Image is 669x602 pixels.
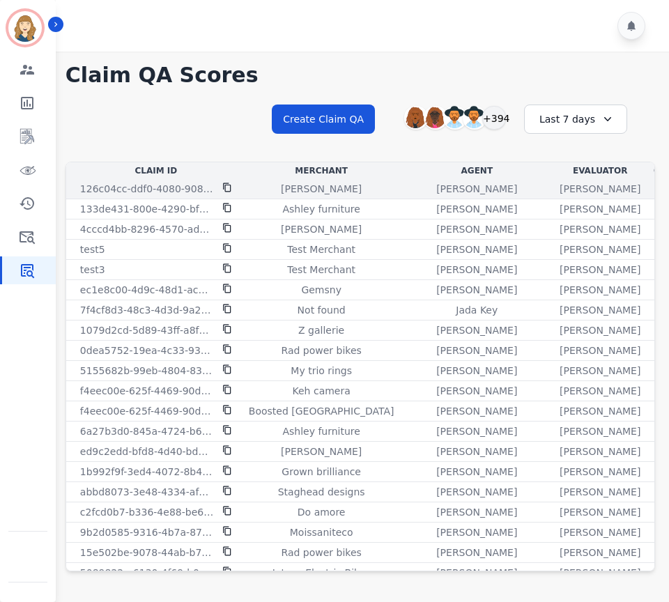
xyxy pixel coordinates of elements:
p: [PERSON_NAME] [436,546,517,559]
p: [PERSON_NAME] [560,202,640,216]
p: Boosted [GEOGRAPHIC_DATA] [249,404,394,418]
p: Do amore [298,505,346,519]
p: [PERSON_NAME] [560,566,640,580]
p: Moissaniteco [290,525,353,539]
p: [PERSON_NAME] [560,303,640,317]
p: [PERSON_NAME] [436,485,517,499]
div: Last 7 days [524,105,627,134]
p: Test Merchant [287,242,355,256]
p: [PERSON_NAME] [560,525,640,539]
p: [PERSON_NAME] [560,404,640,418]
p: [PERSON_NAME] [436,242,517,256]
p: [PERSON_NAME] [436,182,517,196]
p: 15e502be-9078-44ab-b772-7b414422239d [80,546,214,559]
p: test3 [80,263,105,277]
p: [PERSON_NAME] [281,222,362,236]
p: [PERSON_NAME] [560,323,640,337]
p: Test Merchant [287,263,355,277]
h1: Claim QA Scores [66,63,655,88]
p: [PERSON_NAME] [560,445,640,458]
p: Ashley furniture [282,424,360,438]
p: ed9c2edd-bfd8-4d40-bdaf-34df21a9a8cd [80,445,214,458]
p: Keh camera [293,384,351,398]
p: My trio rings [291,364,352,378]
div: Merchant [249,165,394,176]
button: Create Claim QA [272,105,375,134]
p: Z gallerie [298,323,344,337]
p: 0dea5752-19ea-4c33-9375-a32154b1bc46 [80,344,214,357]
div: Agent [399,165,554,176]
p: [PERSON_NAME] [436,344,517,357]
p: [PERSON_NAME] [436,222,517,236]
div: Claim Id [69,165,243,176]
p: f4eec00e-625f-4469-90da-34953c6b474f [80,384,214,398]
p: [PERSON_NAME] [560,344,640,357]
p: [PERSON_NAME] [436,364,517,378]
p: [PERSON_NAME] [560,465,640,479]
p: 5089822a-6130-4f69-b011-ee1009dfad65 [80,566,214,580]
p: 5155682b-99eb-4804-8373-4da8b51c465b [80,364,214,378]
p: [PERSON_NAME] [436,283,517,297]
div: Evaluator [560,165,640,176]
p: [PERSON_NAME] [560,546,640,559]
img: Bordered avatar [8,11,42,45]
p: [PERSON_NAME] [436,566,517,580]
p: test5 [80,242,105,256]
p: 126c04cc-ddf0-4080-9084-e76de8084481 [80,182,214,196]
p: Staghead designs [278,485,365,499]
p: abbd8073-3e48-4334-af54-d6b97068dccc [80,485,214,499]
p: [PERSON_NAME] [560,283,640,297]
p: Rad power bikes [281,344,361,357]
p: [PERSON_NAME] [436,263,517,277]
p: 6a27b3d0-845a-4724-b6e3-818e18f6c633 [80,424,214,438]
p: f4eec00e-625f-4469-90da-34953c6b474f [80,404,214,418]
p: Jada Key [456,303,498,317]
p: 1b992f9f-3ed4-4072-8b46-99b4e2351c5d [80,465,214,479]
p: [PERSON_NAME] [436,384,517,398]
p: Jetson Electric Bikes [272,566,371,580]
p: [PERSON_NAME] [281,182,362,196]
p: [PERSON_NAME] [560,242,640,256]
p: [PERSON_NAME] [560,424,640,438]
p: Not found [298,303,346,317]
p: [PERSON_NAME] [560,182,640,196]
p: Grown brilliance [282,465,361,479]
p: 133de431-800e-4290-bf8c-09c0de36b404 [80,202,214,216]
p: [PERSON_NAME] [560,485,640,499]
p: [PERSON_NAME] [560,384,640,398]
p: [PERSON_NAME] [436,404,517,418]
p: [PERSON_NAME] [560,222,640,236]
p: [PERSON_NAME] [436,465,517,479]
p: [PERSON_NAME] [436,445,517,458]
p: ec1e8c00-4d9c-48d1-ac0e-34382e904098 [80,283,214,297]
p: 7f4cf8d3-48c3-4d3d-9a28-dff8e45307d7 [80,303,214,317]
p: [PERSON_NAME] [436,202,517,216]
p: 9b2d0585-9316-4b7a-8709-20667cd2626c [80,525,214,539]
p: [PERSON_NAME] [436,424,517,438]
p: c2fcd0b7-b336-4e88-be65-b56e09a4d771 [80,505,214,519]
p: [PERSON_NAME] [436,505,517,519]
p: [PERSON_NAME] [436,525,517,539]
p: [PERSON_NAME] [560,364,640,378]
p: Gemsny [301,283,341,297]
p: 1079d2cd-5d89-43ff-a8fd-c6d6ecc53daf [80,323,214,337]
p: [PERSON_NAME] [281,445,362,458]
p: Rad power bikes [281,546,361,559]
p: [PERSON_NAME] [560,505,640,519]
p: [PERSON_NAME] [560,263,640,277]
p: 4cccd4bb-8296-4570-ad46-c0cbb49204c3 [80,222,214,236]
p: [PERSON_NAME] [436,323,517,337]
div: +394 [482,106,506,130]
p: Ashley furniture [282,202,360,216]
